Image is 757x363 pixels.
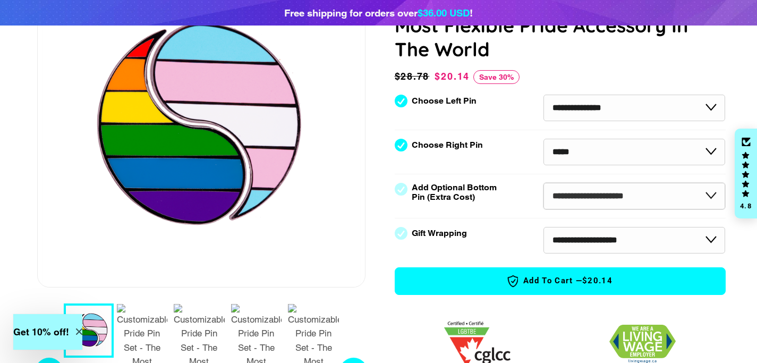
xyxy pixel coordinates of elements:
label: Gift Wrapping [412,229,467,238]
label: Add Optional Bottom Pin (Extra Cost) [412,183,501,202]
span: $20.14 [582,275,613,286]
button: 1 / 7 [64,303,114,358]
span: $28.78 [395,69,432,84]
div: Click to open Judge.me floating reviews tab [735,129,757,219]
span: $20.14 [435,71,470,82]
label: Choose Right Pin [412,140,483,150]
div: Free shipping for orders over ! [284,5,473,20]
span: Save 30% [473,70,520,84]
label: Choose Left Pin [412,96,477,106]
span: Add to Cart — [411,274,709,288]
span: $36.00 USD [418,7,470,19]
div: 4.8 [739,202,752,209]
button: Add to Cart —$20.14 [395,267,726,295]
